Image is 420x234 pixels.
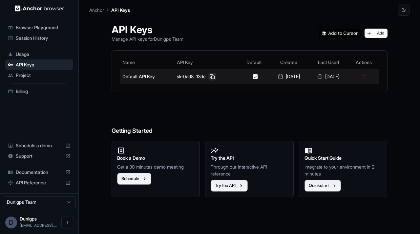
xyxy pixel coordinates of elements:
[16,35,71,41] span: Session History
[5,217,17,228] div: D
[117,163,195,170] p: Get a 30 minutes demo meeting
[89,7,104,13] p: Anchor
[174,56,239,69] th: API Key
[5,177,73,188] div: API Reference
[20,223,57,228] span: dunigps@gmail.com
[16,24,71,31] span: Browser Playground
[5,151,73,161] div: Support
[208,73,216,81] button: Copy API key
[112,24,183,35] h1: API Keys
[304,154,382,162] h2: Quick Start Guide
[311,73,346,80] div: [DATE]
[120,56,175,69] th: Name
[16,61,71,68] span: API Keys
[309,56,348,69] th: Last Used
[319,29,361,38] img: Add anchorbrowser MCP server to Cursor
[112,100,388,136] h6: Getting Started
[89,6,130,13] nav: breadcrumb
[20,216,37,222] span: Dunigps
[365,29,388,38] button: Add
[120,69,175,84] td: Default API Key
[5,167,73,177] div: Documentation
[5,59,73,70] div: API Keys
[272,73,306,80] div: [DATE]
[348,56,379,69] th: Actions
[5,70,73,81] div: Project
[15,5,64,12] img: Anchor Logo
[211,163,288,177] p: Through our interactive API reference
[16,51,71,58] span: Usage
[16,72,71,79] span: Project
[5,33,73,43] div: Session History
[5,49,73,59] div: Usage
[304,163,382,177] p: Integrate to your environment in 2 minutes
[177,73,236,81] div: sk-0a98...13de
[5,86,73,97] div: Billing
[5,22,73,33] div: Browser Playground
[211,154,288,162] h2: Try the API
[211,180,248,192] button: Try the API
[117,173,151,185] button: Schedule
[5,140,73,151] div: Schedule a demo
[16,179,63,186] span: API Reference
[117,154,195,162] h2: Book a Demo
[111,7,130,13] p: API Keys
[16,142,63,149] span: Schedule a demo
[16,153,63,159] span: Support
[112,35,183,42] p: Manage API keys for Dunigps Team
[304,180,341,192] button: Quickstart
[269,56,308,69] th: Created
[239,56,269,69] th: Default
[16,88,71,95] span: Billing
[61,217,73,228] button: Open menu
[16,169,63,175] span: Documentation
